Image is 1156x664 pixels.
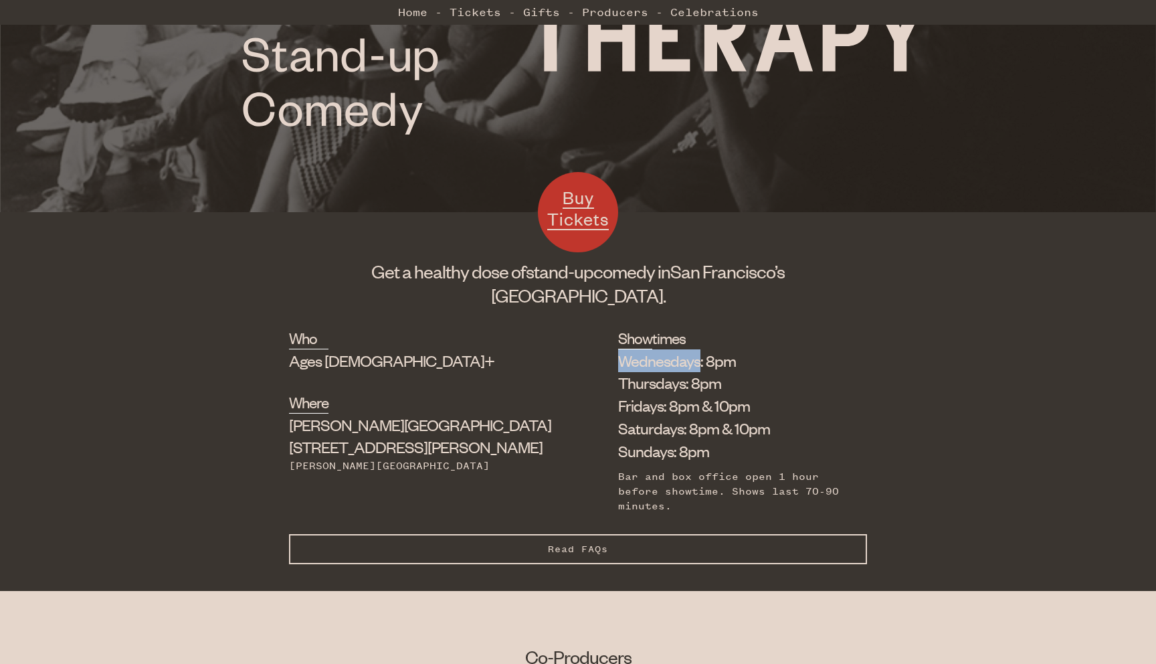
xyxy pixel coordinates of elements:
h2: Showtimes [618,327,652,349]
h1: Get a healthy dose of comedy in [289,259,867,307]
li: Fridays: 8pm & 10pm [618,394,847,417]
div: Bar and box office open 1 hour before showtime. Shows last 70-90 minutes. [618,469,847,514]
span: stand-up [526,260,593,282]
span: [PERSON_NAME][GEOGRAPHIC_DATA] [289,414,551,434]
h2: Where [289,392,328,413]
span: San Francisco’s [670,260,785,282]
span: Buy Tickets [547,186,609,230]
div: [PERSON_NAME][GEOGRAPHIC_DATA] [289,459,551,473]
a: Buy Tickets [538,172,618,252]
li: Wednesdays: 8pm [618,349,847,372]
span: Read FAQs [548,544,608,555]
span: [GEOGRAPHIC_DATA]. [491,284,666,307]
li: Saturdays: 8pm & 10pm [618,417,847,440]
button: Read FAQs [289,534,867,564]
li: Sundays: 8pm [618,440,847,463]
h2: Who [289,327,328,349]
li: Thursdays: 8pm [618,371,847,394]
div: Ages [DEMOGRAPHIC_DATA]+ [289,349,551,372]
div: [STREET_ADDRESS][PERSON_NAME] [289,414,551,459]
